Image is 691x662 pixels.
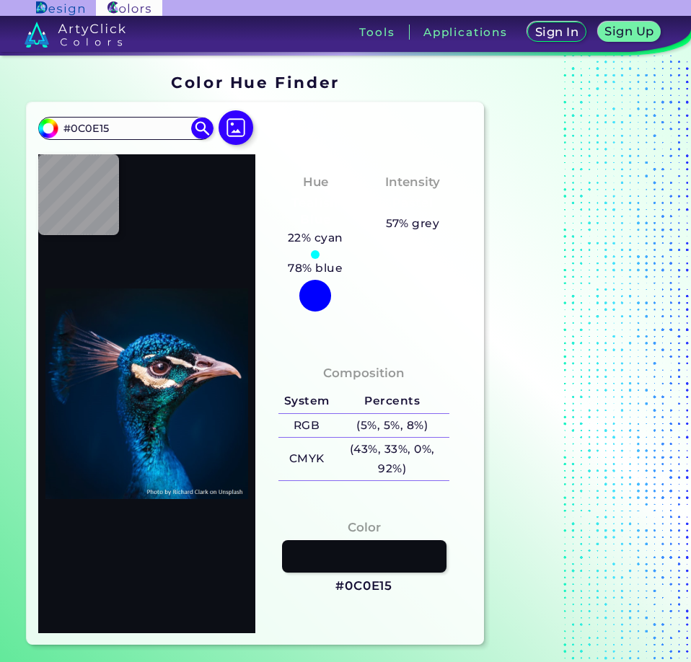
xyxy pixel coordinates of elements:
h5: 78% blue [283,259,348,278]
h5: (5%, 5%, 8%) [335,414,449,438]
iframe: Advertisement [490,69,670,650]
img: icon search [191,118,213,139]
h5: System [278,389,335,413]
h5: (43%, 33%, 0%, 92%) [335,438,449,480]
h3: #0C0E15 [335,578,392,595]
h1: Color Hue Finder [171,71,339,93]
h4: Composition [323,363,405,384]
h5: 57% grey [386,214,440,233]
h5: Sign Up [605,25,653,37]
img: ArtyClick Design logo [36,1,84,15]
img: img_pavlin.jpg [45,162,248,626]
h4: Hue [303,172,328,193]
a: Sign Up [599,22,661,43]
a: Sign In [528,22,586,43]
h5: Sign In [535,26,578,37]
h5: 22% cyan [282,229,348,247]
h3: Pastel [386,195,440,212]
h4: Color [348,517,381,538]
input: type color.. [58,118,193,138]
h5: RGB [278,414,335,438]
img: logo_artyclick_colors_white.svg [25,22,126,48]
h3: Applications [423,27,508,37]
h3: Tealish Blue [275,195,356,229]
h3: Tools [359,27,395,37]
img: icon picture [219,110,253,145]
h4: Intensity [385,172,440,193]
h5: CMYK [278,447,335,471]
h5: Percents [335,389,449,413]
